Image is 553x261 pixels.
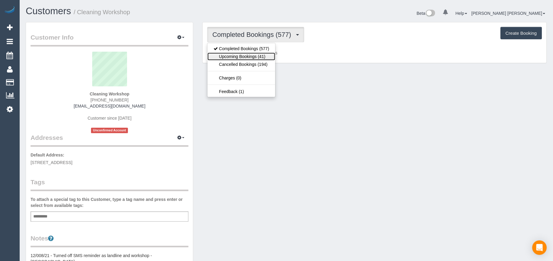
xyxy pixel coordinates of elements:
[472,11,545,16] a: [PERSON_NAME] [PERSON_NAME]
[207,27,304,42] button: Completed Bookings (577)
[208,45,275,53] a: Completed Bookings (577)
[31,152,64,158] label: Default Address:
[31,33,188,47] legend: Customer Info
[90,98,129,102] span: [PHONE_NUMBER]
[74,104,146,108] a: [EMAIL_ADDRESS][DOMAIN_NAME]
[456,11,467,16] a: Help
[4,6,16,14] img: Automaid Logo
[501,27,542,40] button: Create Booking
[532,240,547,255] div: Open Intercom Messenger
[91,128,128,133] span: Unconfirmed Account
[88,116,132,121] span: Customer since [DATE]
[208,88,275,95] a: Feedback (1)
[212,31,294,38] span: Completed Bookings (577)
[31,178,188,191] legend: Tags
[90,92,129,96] strong: Cleaning Workshop
[208,60,275,68] a: Cancelled Bookings (194)
[417,11,436,16] a: Beta
[74,9,130,15] small: / Cleaning Workshop
[31,160,72,165] span: [STREET_ADDRESS]
[208,74,275,82] a: Charges (0)
[207,50,542,56] p: Customer has 0 Completed Bookings
[26,6,71,16] a: Customers
[425,10,435,18] img: New interface
[31,234,188,247] legend: Notes
[208,53,275,60] a: Upcoming Bookings (41)
[31,196,188,208] label: To attach a special tag to this Customer, type a tag name and press enter or select from availabl...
